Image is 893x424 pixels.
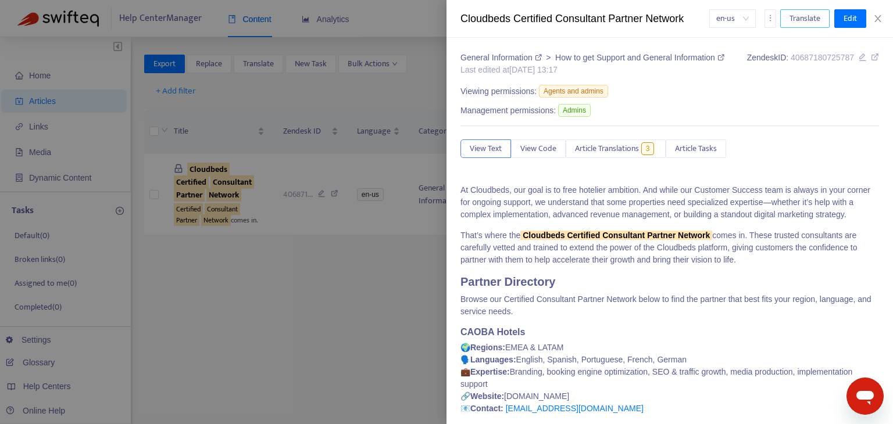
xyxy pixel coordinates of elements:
span: Viewing permissions: [460,85,537,98]
span: Edit [844,12,857,25]
span: Article Tasks [675,142,717,155]
p: At Cloudbeds, our goal is to free hotelier ambition. And while our Customer Success team is alway... [460,184,879,221]
strong: Regions: [470,343,505,352]
a: How to get Support and General Information [555,53,724,62]
span: View Text [470,142,502,155]
a: General Information [460,53,544,62]
span: Admins [558,104,591,117]
span: en-us [716,10,749,27]
span: 3 [641,142,655,155]
iframe: Botón para iniciar la ventana de mensajería [846,378,884,415]
span: Translate [790,12,820,25]
div: Last edited at [DATE] 13:17 [460,64,724,76]
button: View Text [460,139,511,158]
strong: Languages: [470,355,516,364]
strong: Partner Directory [460,275,555,288]
span: close [873,14,883,23]
button: View Code [511,139,566,158]
span: more [766,14,774,22]
button: Edit [834,9,866,28]
strong: Expertise: [470,367,510,376]
span: Agents and admins [539,85,608,98]
button: Article Translations3 [566,139,666,158]
a: [EMAIL_ADDRESS][DOMAIN_NAME] [506,404,644,413]
strong: Website: [470,391,504,401]
div: Zendesk ID: [747,52,879,76]
div: Cloudbeds Certified Consultant Partner Network [460,11,709,27]
p: Browse our Certified Consultant Partner Network below to find the partner that best fits your reg... [460,293,879,318]
span: Management permissions: [460,105,556,117]
p: That’s where the comes in. These trusted consultants are carefully vetted and trained to extend t... [460,229,879,266]
span: View Code [520,142,556,155]
button: more [765,9,776,28]
button: Article Tasks [666,139,726,158]
button: Close [870,13,886,24]
strong: CAOBA Hotels [460,327,525,337]
span: Article Translations [575,142,639,155]
span: 40687180725787 [791,53,854,62]
p: 🌍 EMEA & LATAM 🗣️ English, Spanish, Portuguese, French, German 💼 Branding, booking engine optimiz... [460,342,879,415]
button: Translate [780,9,830,28]
div: > [460,52,724,64]
strong: Contact: [470,404,503,413]
sqkw: Cloudbeds Certified Consultant Partner Network [520,231,712,240]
